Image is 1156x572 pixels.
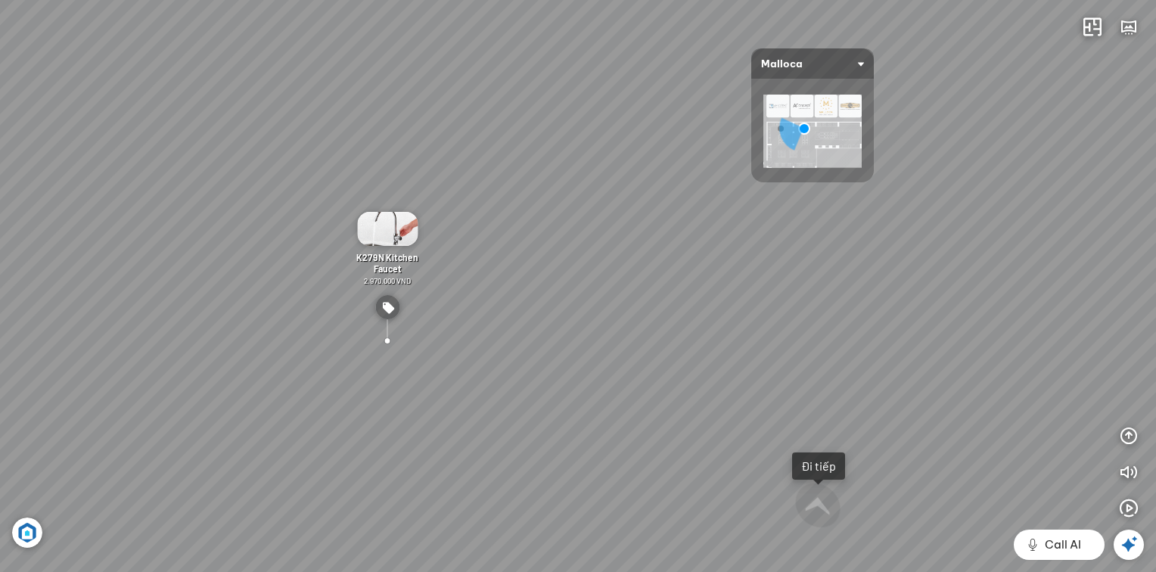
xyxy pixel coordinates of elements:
[364,276,411,285] span: 2.970.000 VND
[12,518,42,548] img: Artboard_6_4x_1_F4RHW9YJWHU.jpg
[357,212,418,246] img: V_i_r_a_ch_n_K2_DPMVMZ3DZP4G.gif
[375,295,399,319] img: type_price_tag_AGYDMGFED66.svg
[1045,536,1081,554] span: Call AI
[1014,530,1105,560] button: Call AI
[761,48,864,79] span: Malloca
[801,459,836,474] div: Đi tiếp
[356,252,418,274] span: K279N Kitchen Faucet
[763,95,862,168] img: 00_KXHYH3JVN6E4.png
